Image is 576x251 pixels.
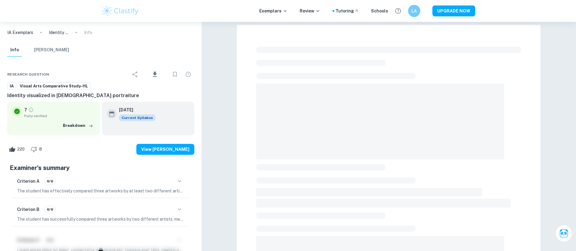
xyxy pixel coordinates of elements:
div: Bookmark [169,68,181,80]
div: Like [7,144,28,154]
span: 6/6 [45,178,55,184]
h6: Criterion B [17,206,39,213]
p: The student has effectively compared three artworks by at least two different artists, fulfilling... [17,188,185,194]
h6: Identity visualized in [DEMOGRAPHIC_DATA] portraiture [7,92,194,99]
div: Report issue [182,68,194,80]
a: Tutoring [336,8,359,14]
button: [PERSON_NAME] [34,43,69,57]
div: This exemplar is based on the current syllabus. Feel free to refer to it for inspiration/ideas wh... [119,114,155,121]
span: 6/6 [45,207,55,212]
span: 8 [36,146,45,152]
p: 7 [24,107,27,113]
h6: Criterion A [17,178,39,185]
a: IA [7,82,16,90]
p: Identity visualized in [DEMOGRAPHIC_DATA] portraiture [49,29,68,36]
h5: Examiner's summary [10,163,192,172]
button: Breakdown [61,121,95,130]
a: Schools [371,8,388,14]
button: UPGRADE NOW [432,5,475,16]
button: Info [7,43,22,57]
span: Research question [7,72,49,77]
p: Review [300,8,320,14]
p: The student has successfully compared three artworks by two different artists, meeting the requir... [17,216,185,222]
span: Fully verified [24,113,95,119]
span: Visual Arts Comparative Study-HL [18,83,90,89]
h6: [DATE] [119,107,151,113]
a: Visual Arts Comparative Study-HL [17,82,90,90]
a: IA Exemplars [7,29,33,36]
p: Exemplars [259,8,288,14]
button: View [PERSON_NAME] [136,144,194,155]
p: Info [84,29,92,36]
div: Share [129,68,141,80]
span: IA [8,83,16,89]
button: LA [408,5,420,17]
button: Help and Feedback [393,6,403,16]
span: 220 [14,146,28,152]
span: Current Syllabus [119,114,155,121]
button: Ask Clai [555,225,572,242]
img: Clastify logo [101,5,140,17]
a: Grade fully verified [28,107,34,113]
h6: LA [411,8,418,14]
div: Dislike [29,144,45,154]
div: Download [142,66,168,82]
